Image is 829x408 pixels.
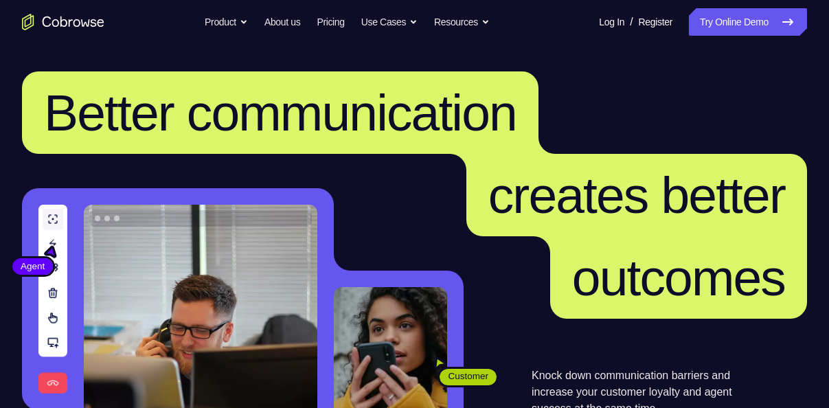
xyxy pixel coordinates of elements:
[264,8,300,36] a: About us
[599,8,624,36] a: Log In
[205,8,248,36] button: Product
[488,166,785,224] span: creates better
[689,8,807,36] a: Try Online Demo
[572,249,785,306] span: outcomes
[317,8,344,36] a: Pricing
[361,8,418,36] button: Use Cases
[44,84,516,141] span: Better communication
[434,8,490,36] button: Resources
[630,14,633,30] span: /
[22,14,104,30] a: Go to the home page
[639,8,672,36] a: Register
